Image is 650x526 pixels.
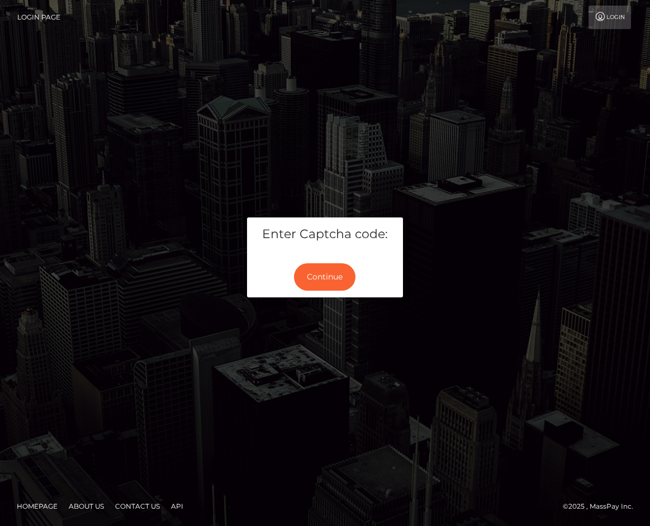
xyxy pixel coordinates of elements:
a: Contact Us [111,497,164,515]
a: Login [589,6,631,29]
a: API [167,497,188,515]
h5: Enter Captcha code: [255,226,395,243]
button: Continue [294,263,355,291]
a: Homepage [12,497,62,515]
div: © 2025 , MassPay Inc. [563,500,642,513]
a: About Us [64,497,108,515]
a: Login Page [17,6,60,29]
